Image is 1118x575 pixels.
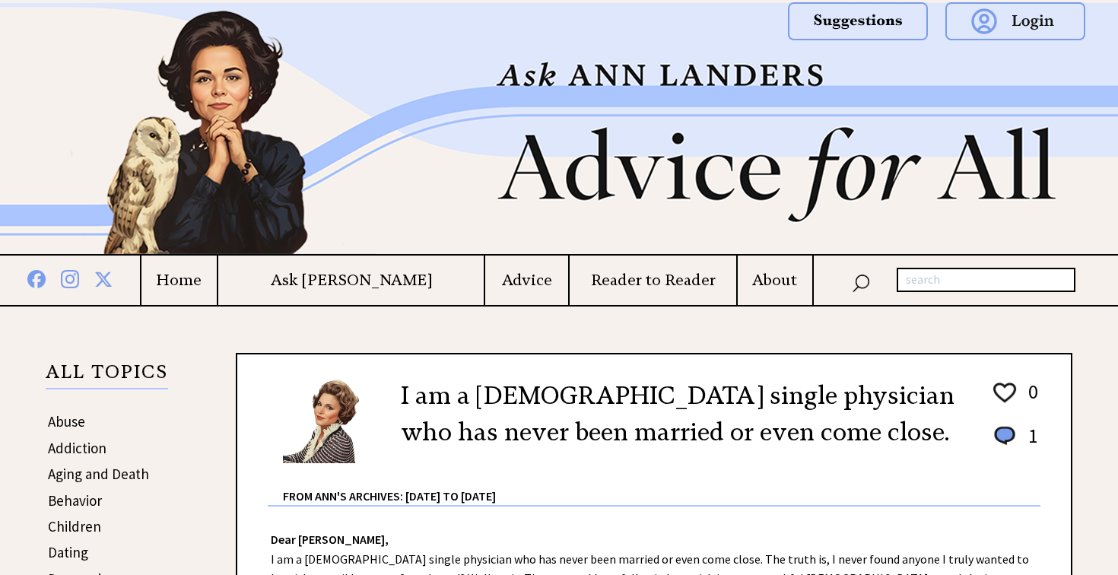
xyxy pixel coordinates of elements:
[48,491,102,510] a: Behavior
[11,3,1107,254] img: header2b_v1.png
[283,465,1040,505] div: From Ann's Archives: [DATE] to [DATE]
[485,271,568,290] a: Advice
[945,2,1085,40] img: login.png
[48,412,85,430] a: Abuse
[283,377,378,463] img: Ann6%20v2%20small.png
[738,271,812,290] a: About
[271,532,389,547] strong: Dear [PERSON_NAME],
[48,465,149,483] a: Aging and Death
[897,268,1075,292] input: search
[46,364,168,389] p: ALL TOPICS
[991,380,1018,406] img: heart_outline%201.png
[141,271,218,290] a: Home
[401,377,968,450] h2: I am a [DEMOGRAPHIC_DATA] single physician who has never been married or even come close.
[1107,3,1114,254] img: right_new2.png
[1021,423,1039,463] td: 1
[48,517,101,535] a: Children
[48,439,106,457] a: Addiction
[570,271,736,290] a: Reader to Reader
[61,267,79,288] img: instagram%20blue.png
[991,424,1018,448] img: message_round%201.png
[788,2,928,40] img: suggestions.png
[852,271,870,293] img: search_nav.png
[27,267,46,288] img: facebook%20blue.png
[1021,379,1039,421] td: 0
[48,543,88,561] a: Dating
[94,268,113,288] img: x%20blue.png
[218,271,484,290] a: Ask [PERSON_NAME]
